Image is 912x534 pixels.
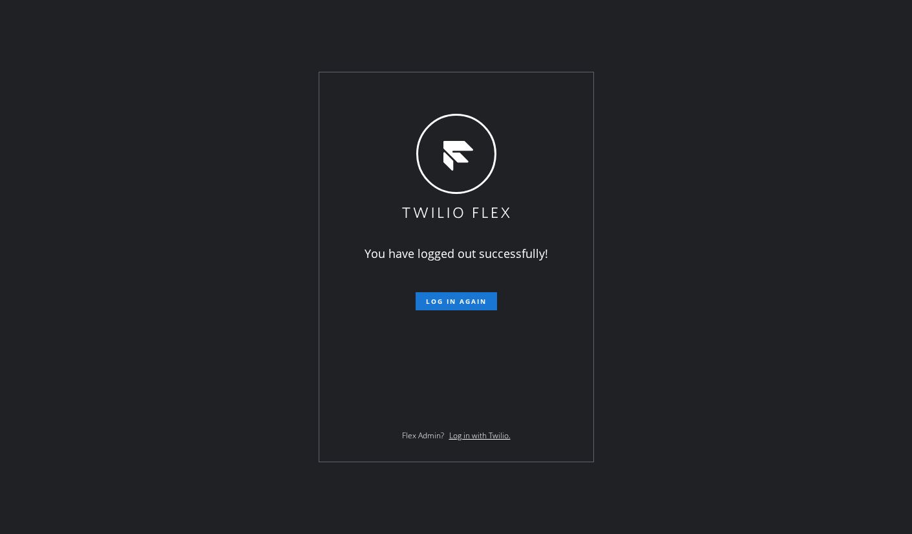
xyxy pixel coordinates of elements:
[402,430,444,441] span: Flex Admin?
[365,246,548,261] span: You have logged out successfully!
[449,430,511,441] a: Log in with Twilio.
[416,292,497,310] button: Log in again
[426,297,487,306] span: Log in again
